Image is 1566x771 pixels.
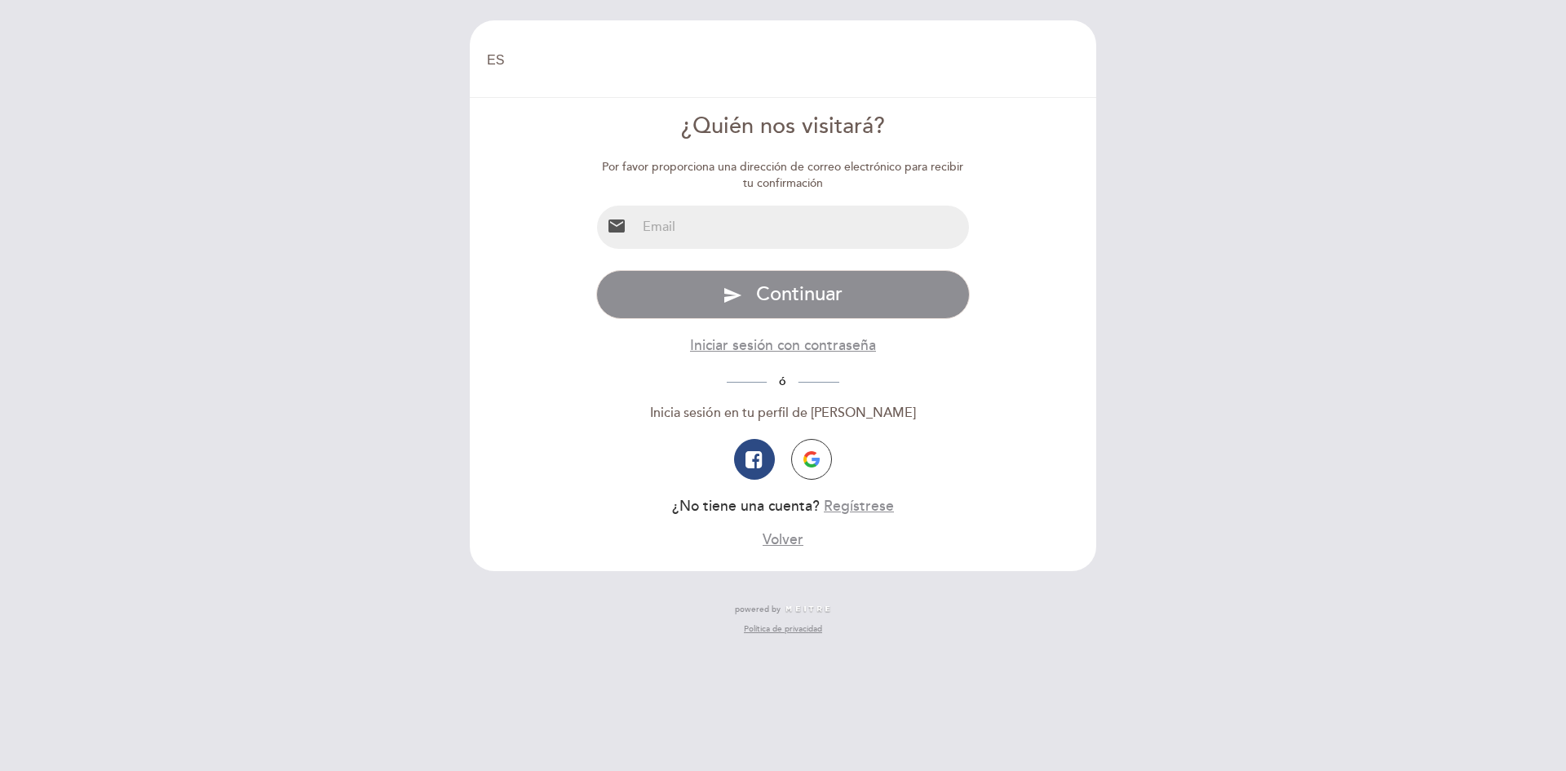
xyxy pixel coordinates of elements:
[607,216,626,236] i: email
[744,623,822,635] a: Política de privacidad
[735,604,831,615] a: powered by
[763,530,803,550] button: Volver
[596,404,971,423] div: Inicia sesión en tu perfil de [PERSON_NAME]
[824,496,894,516] button: Regístrese
[690,335,876,356] button: Iniciar sesión con contraseña
[735,604,781,615] span: powered by
[672,498,820,515] span: ¿No tiene una cuenta?
[785,605,831,614] img: MEITRE
[596,159,971,192] div: Por favor proporciona una dirección de correo electrónico para recibir tu confirmación
[596,270,971,319] button: send Continuar
[723,286,742,305] i: send
[596,111,971,143] div: ¿Quién nos visitará?
[767,374,798,388] span: ó
[756,282,843,306] span: Continuar
[803,451,820,467] img: icon-google.png
[636,206,970,249] input: Email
